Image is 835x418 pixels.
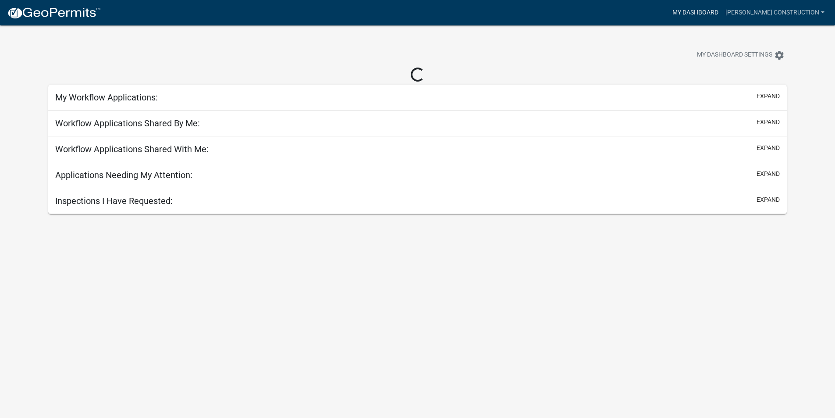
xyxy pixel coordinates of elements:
[757,92,780,101] button: expand
[55,118,200,129] h5: Workflow Applications Shared By Me:
[55,196,173,206] h5: Inspections I Have Requested:
[774,50,785,61] i: settings
[757,143,780,153] button: expand
[722,4,828,21] a: [PERSON_NAME] Construction
[669,4,722,21] a: My Dashboard
[55,170,192,180] h5: Applications Needing My Attention:
[697,50,772,61] span: My Dashboard Settings
[757,118,780,127] button: expand
[690,46,792,64] button: My Dashboard Settingssettings
[55,92,158,103] h5: My Workflow Applications:
[55,144,209,154] h5: Workflow Applications Shared With Me:
[757,195,780,204] button: expand
[757,169,780,179] button: expand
